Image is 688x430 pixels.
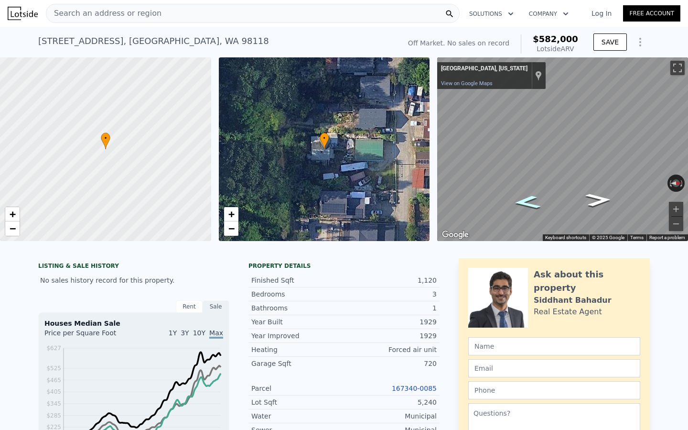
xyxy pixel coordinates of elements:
div: Price per Square Foot [44,328,134,343]
div: Property details [248,262,440,270]
tspan: $627 [46,345,61,352]
button: Zoom in [669,202,683,216]
div: Ask about this property [534,268,640,295]
div: Year Built [251,317,344,327]
div: [STREET_ADDRESS] , [GEOGRAPHIC_DATA] , WA 98118 [38,34,269,48]
button: Keyboard shortcuts [545,234,586,241]
div: Year Improved [251,331,344,341]
div: Bedrooms [251,289,344,299]
div: Finished Sqft [251,276,344,285]
button: SAVE [593,33,627,51]
div: 1,120 [344,276,437,285]
a: Zoom in [5,207,20,221]
button: Zoom out [669,217,683,231]
button: Reset the view [667,179,685,187]
div: Lotside ARV [533,44,578,54]
div: Forced air unit [344,345,437,354]
span: Search an address or region [46,8,161,19]
span: − [228,222,234,234]
button: Toggle fullscreen view [670,61,685,75]
a: Zoom in [224,207,238,221]
div: Rent [176,300,203,313]
div: • [101,132,110,149]
path: Go South [502,192,552,212]
span: + [10,208,16,220]
div: Parcel [251,384,344,393]
span: Max [209,329,223,339]
span: 10Y [193,329,205,337]
span: − [10,222,16,234]
a: Report a problem [649,235,685,240]
div: Bathrooms [251,303,344,313]
div: Off Market. No sales on record [408,38,509,48]
tspan: $525 [46,365,61,372]
button: Solutions [462,5,521,22]
img: Google [440,229,471,241]
span: $582,000 [533,34,578,44]
div: Map [437,57,688,241]
div: 1929 [344,317,437,327]
tspan: $405 [46,388,61,395]
tspan: $285 [46,412,61,419]
input: Phone [468,381,640,399]
span: © 2025 Google [592,235,624,240]
div: Water [251,411,344,421]
button: Show Options [631,33,650,52]
a: Free Account [623,5,680,22]
input: Name [468,337,640,355]
a: Terms (opens in new tab) [630,235,644,240]
tspan: $345 [46,400,61,407]
div: 3 [344,289,437,299]
button: Rotate counterclockwise [667,175,673,192]
a: View on Google Maps [441,80,493,87]
button: Company [521,5,576,22]
div: Siddhant Bahadur [534,295,612,306]
div: [GEOGRAPHIC_DATA], [US_STATE] [441,65,527,73]
a: Open this area in Google Maps (opens a new window) [440,229,471,241]
div: Garage Sqft [251,359,344,368]
a: 167340-0085 [392,385,437,392]
div: 720 [344,359,437,368]
div: Sale [203,300,229,313]
span: 3Y [181,329,189,337]
div: Lot Sqft [251,397,344,407]
div: 5,240 [344,397,437,407]
a: Show location on map [535,70,542,81]
tspan: $465 [46,377,61,384]
div: Municipal [344,411,437,421]
div: 1 [344,303,437,313]
div: Real Estate Agent [534,306,602,318]
div: Street View [437,57,688,241]
span: • [320,134,329,143]
button: Rotate clockwise [680,175,685,192]
a: Log In [580,9,623,18]
div: Houses Median Sale [44,319,223,328]
span: 1Y [169,329,177,337]
path: Go North [575,190,623,209]
a: Zoom out [5,221,20,236]
a: Zoom out [224,221,238,236]
span: • [101,134,110,143]
img: Lotside [8,7,38,20]
div: No sales history record for this property. [38,272,229,289]
div: Heating [251,345,344,354]
div: • [320,132,329,149]
div: LISTING & SALE HISTORY [38,262,229,272]
div: 1929 [344,331,437,341]
span: + [228,208,234,220]
input: Email [468,359,640,377]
